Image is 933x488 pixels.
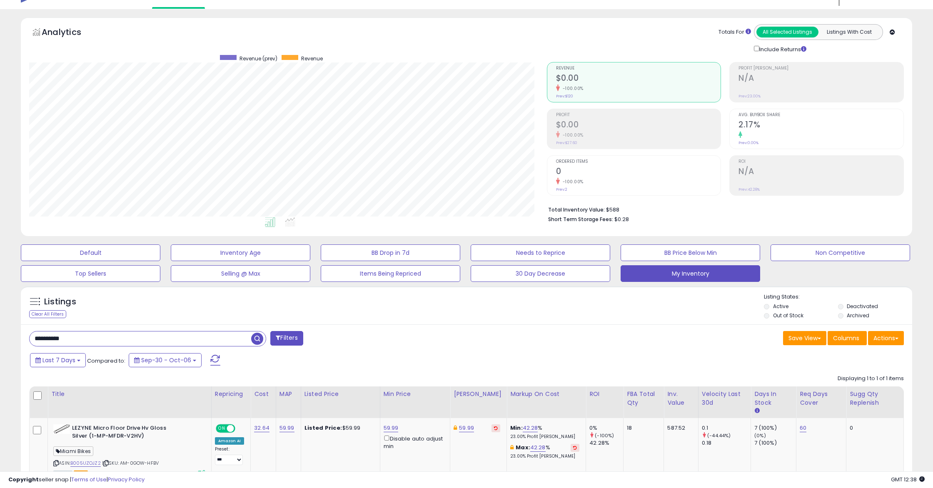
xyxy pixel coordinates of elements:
[71,476,107,483] a: Terms of Use
[21,244,160,261] button: Default
[72,424,173,442] b: LEZYNE Micro Floor Drive Hv Gloss Silver (1-MP-MFDR-V2HV)
[738,167,903,178] h2: N/A
[850,424,897,432] div: 0
[846,386,904,418] th: Please note that this number is a calculation based on your required days of coverage and your ve...
[53,424,70,434] img: 41lWfSxzyHL._SL40_.jpg
[556,167,721,178] h2: 0
[783,331,826,345] button: Save View
[510,424,523,432] b: Min:
[754,439,796,447] div: 7 (100%)
[667,424,692,432] div: 587.52
[254,390,272,398] div: Cost
[738,66,903,71] span: Profit [PERSON_NAME]
[838,375,904,383] div: Displaying 1 to 1 of 1 items
[270,331,303,346] button: Filters
[754,424,796,432] div: 7 (100%)
[627,390,660,407] div: FBA Total Qty
[548,204,898,214] li: $588
[30,353,86,367] button: Last 7 Days
[459,424,474,432] a: 59.99
[847,312,869,319] label: Archived
[828,331,867,345] button: Columns
[215,390,247,398] div: Repricing
[702,439,751,447] div: 0.18
[279,424,294,432] a: 59.99
[87,357,125,365] span: Compared to:
[560,132,584,138] small: -100.00%
[738,140,758,145] small: Prev: 0.00%
[215,446,244,465] div: Preset:
[773,312,803,319] label: Out of Stock
[847,303,878,310] label: Deactivated
[239,55,277,62] span: Revenue (prev)
[321,244,460,261] button: BB Drop in 7d
[70,460,101,467] a: B005UZOJZ2
[560,179,584,185] small: -100.00%
[108,476,145,483] a: Privacy Policy
[756,27,818,37] button: All Selected Listings
[771,244,910,261] button: Non Competitive
[754,407,759,415] small: Days In Stock.
[42,356,75,364] span: Last 7 Days
[510,453,579,459] p: 23.00% Profit [PERSON_NAME]
[850,390,900,407] div: Sugg Qty Replenish
[510,390,582,398] div: Markup on Cost
[53,446,93,456] span: Miami Bikes
[556,120,721,131] h2: $0.00
[556,66,721,71] span: Revenue
[234,425,247,432] span: OFF
[764,293,912,301] p: Listing States:
[738,120,903,131] h2: 2.17%
[738,113,903,117] span: Avg. Buybox Share
[44,296,76,308] h5: Listings
[171,265,310,282] button: Selling @ Max
[8,476,39,483] strong: Copyright
[556,140,577,145] small: Prev: $27.60
[301,55,323,62] span: Revenue
[304,424,342,432] b: Listed Price:
[471,265,610,282] button: 30 Day Decrease
[51,390,208,398] div: Title
[510,444,579,459] div: %
[254,424,269,432] a: 32.64
[384,424,399,432] a: 59.99
[560,85,584,92] small: -100.00%
[773,303,788,310] label: Active
[833,334,859,342] span: Columns
[718,28,751,36] div: Totals For
[530,443,546,452] a: 42.28
[516,443,530,451] b: Max:
[754,390,793,407] div: Days In Stock
[471,244,610,261] button: Needs to Reprice
[738,187,760,192] small: Prev: 42.28%
[707,432,731,439] small: (-44.44%)
[556,73,721,85] h2: $0.00
[748,44,816,54] div: Include Returns
[800,390,843,407] div: Req Days Cover
[217,425,227,432] span: ON
[384,390,447,398] div: Min Price
[667,390,695,407] div: Inv. value
[800,424,806,432] a: 60
[42,26,97,40] h5: Analytics
[589,439,623,447] div: 42.28%
[627,424,657,432] div: 18
[304,424,374,432] div: $59.99
[510,424,579,440] div: %
[621,244,760,261] button: BB Price Below Min
[818,27,880,37] button: Listings With Cost
[454,390,503,398] div: [PERSON_NAME]
[556,94,573,99] small: Prev: $120
[891,476,925,483] span: 2025-10-14 12:38 GMT
[548,216,613,223] b: Short Term Storage Fees:
[507,386,586,418] th: The percentage added to the cost of goods (COGS) that forms the calculator for Min & Max prices.
[129,353,202,367] button: Sep-30 - Oct-06
[548,206,605,213] b: Total Inventory Value:
[304,390,377,398] div: Listed Price
[510,434,579,440] p: 23.00% Profit [PERSON_NAME]
[738,73,903,85] h2: N/A
[614,215,629,223] span: $0.28
[738,159,903,164] span: ROI
[29,310,66,318] div: Clear All Filters
[141,356,191,364] span: Sep-30 - Oct-06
